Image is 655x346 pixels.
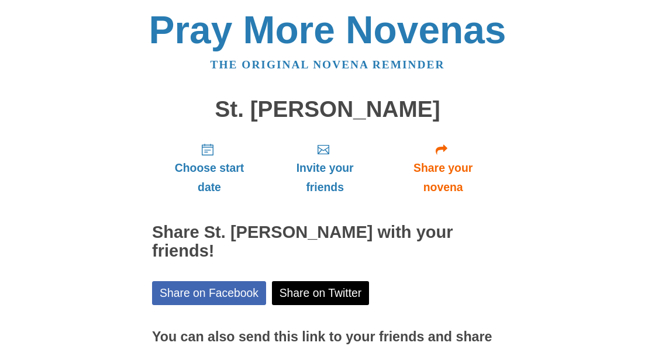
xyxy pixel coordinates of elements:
a: The original novena reminder [211,58,445,71]
span: Share your novena [395,158,491,197]
a: Share on Twitter [272,281,370,305]
h1: St. [PERSON_NAME] [152,97,503,122]
span: Invite your friends [278,158,371,197]
a: Share your novena [383,133,503,203]
a: Choose start date [152,133,267,203]
h2: Share St. [PERSON_NAME] with your friends! [152,223,503,261]
a: Share on Facebook [152,281,266,305]
a: Pray More Novenas [149,8,506,51]
a: Invite your friends [267,133,383,203]
span: Choose start date [164,158,255,197]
